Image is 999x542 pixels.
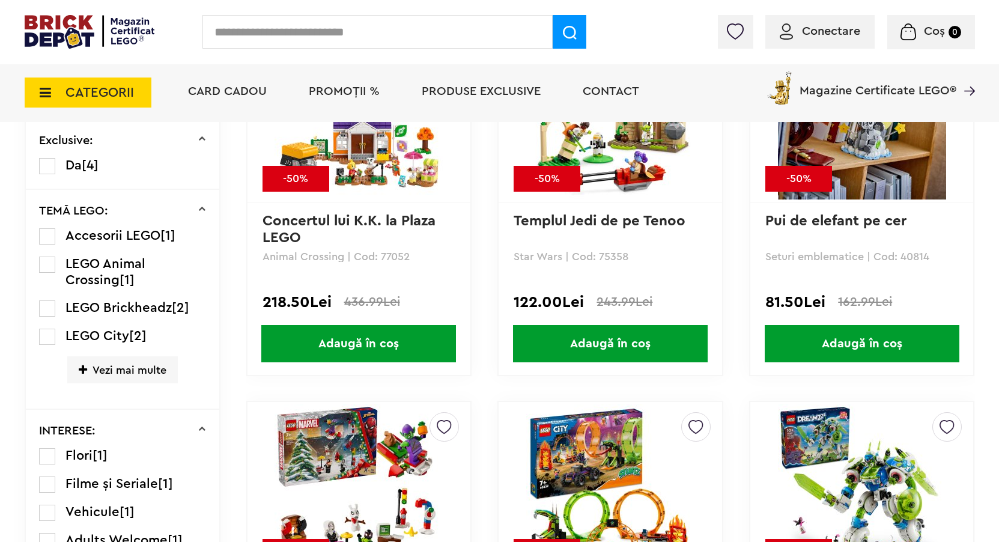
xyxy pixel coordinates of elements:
[422,85,541,97] a: Produse exclusive
[750,325,973,362] a: Adaugă în coș
[188,85,267,97] a: Card Cadou
[924,25,945,37] span: Coș
[309,85,380,97] a: PROMOȚII %
[65,86,134,99] span: CATEGORII
[172,301,189,314] span: [2]
[514,166,580,192] div: -50%
[765,214,906,228] a: Pui de elefant pe cer
[263,251,455,262] p: Animal Crossing | Cod: 77052
[65,505,120,519] span: Vehicule
[39,135,93,147] p: Exclusive:
[120,273,135,287] span: [1]
[838,296,892,308] span: 162.99Lei
[65,449,93,462] span: Flori
[263,295,332,309] span: 218.50Lei
[344,296,400,308] span: 436.99Lei
[247,325,470,362] a: Adaugă în coș
[780,25,860,37] a: Conectare
[765,325,959,362] span: Adaugă în coș
[65,301,172,314] span: LEGO Brickheadz
[514,251,706,262] p: Star Wars | Cod: 75358
[499,325,721,362] a: Adaugă în coș
[120,505,135,519] span: [1]
[514,295,584,309] span: 122.00Lei
[39,205,108,217] p: TEMĂ LEGO:
[802,25,860,37] span: Conectare
[800,69,956,97] span: Magazine Certificate LEGO®
[513,325,708,362] span: Adaugă în coș
[949,26,961,38] small: 0
[160,229,175,242] span: [1]
[765,295,825,309] span: 81.50Lei
[65,329,129,343] span: LEGO City
[65,257,145,287] span: LEGO Animal Crossing
[65,159,82,172] span: Da
[93,449,108,462] span: [1]
[39,425,96,437] p: INTERESE:
[129,329,147,343] span: [2]
[956,69,975,81] a: Magazine Certificate LEGO®
[583,85,639,97] a: Contact
[514,214,685,228] a: Templul Jedi de pe Tenoo
[597,296,652,308] span: 243.99Lei
[65,229,160,242] span: Accesorii LEGO
[263,166,329,192] div: -50%
[261,325,456,362] span: Adaugă în coș
[263,214,440,245] a: Concertul lui K.K. la Plaza LEGO
[65,477,158,490] span: Filme și Seriale
[765,166,832,192] div: -50%
[765,251,958,262] p: Seturi emblematice | Cod: 40814
[82,159,99,172] span: [4]
[67,356,178,383] span: Vezi mai multe
[158,477,173,490] span: [1]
